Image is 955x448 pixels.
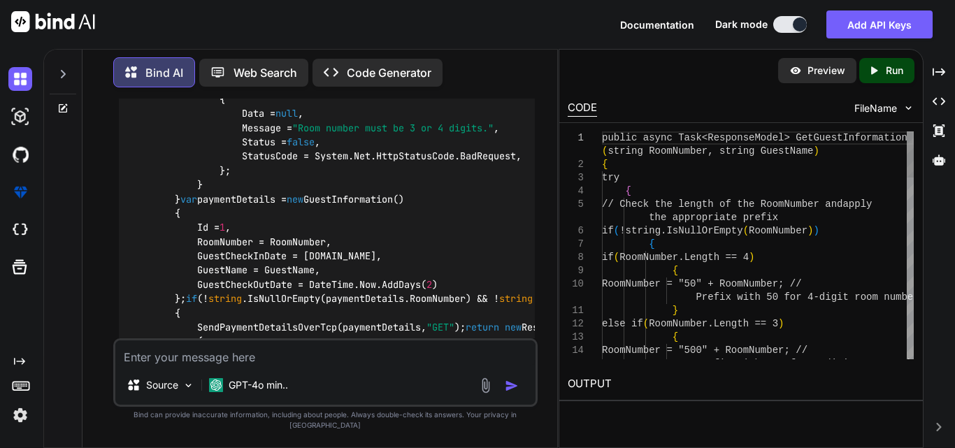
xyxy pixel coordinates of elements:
[568,131,584,145] div: 1
[182,380,194,391] img: Pick Models
[842,198,872,210] span: apply
[602,318,643,329] span: else if
[426,278,432,291] span: 2
[8,143,32,166] img: githubDark
[8,67,32,91] img: darkChat
[426,321,454,333] span: "GET"
[749,225,807,236] span: RoomNumber
[568,264,584,277] div: 9
[220,222,225,234] span: 1
[673,265,678,276] span: {
[813,145,819,157] span: )
[673,305,678,316] span: }
[568,277,584,291] div: 10
[789,64,802,77] img: preview
[696,358,931,369] span: Prefix with 500 for 3-digit room numbers
[568,251,584,264] div: 8
[466,321,499,333] span: return
[743,225,749,236] span: (
[208,293,242,305] span: string
[620,19,694,31] span: Documentation
[568,198,584,211] div: 5
[234,64,297,81] p: Web Search
[802,345,807,356] span: /
[602,278,802,289] span: RoomNumber = "50" + RoomNumber; //
[602,172,619,183] span: try
[602,132,896,143] span: public async Task<ResponseModel> GetGuestInformati
[602,252,614,263] span: if
[807,64,845,78] p: Preview
[568,344,584,357] div: 14
[649,238,654,250] span: {
[602,345,802,356] span: RoomNumber = "500" + RoomNumber; /
[602,145,608,157] span: (
[568,331,584,344] div: 13
[477,377,494,393] img: attachment
[715,17,768,31] span: Dark mode
[8,180,32,204] img: premium
[209,378,223,392] img: GPT-4o mini
[643,318,649,329] span: (
[614,252,619,263] span: (
[113,410,538,431] p: Bind can provide inaccurate information, including about people. Always double-check its answers....
[778,318,784,329] span: )
[499,293,533,305] span: string
[568,185,584,198] div: 4
[807,225,813,236] span: )
[8,218,32,242] img: cloudideIcon
[896,132,907,143] span: on
[568,317,584,331] div: 12
[8,105,32,129] img: darkAi-studio
[826,10,933,38] button: Add API Keys
[347,64,431,81] p: Code Generator
[145,64,183,81] p: Bind AI
[673,331,678,342] span: {
[505,379,519,393] img: icon
[568,100,597,117] div: CODE
[292,122,494,134] span: "Room number must be 3 or 4 digits."
[903,102,914,114] img: chevron down
[559,368,923,400] h2: OUTPUT
[886,64,903,78] p: Run
[602,225,614,236] span: if
[619,225,742,236] span: !string.IsNullOrEmpty
[287,136,315,148] span: false
[619,252,749,263] span: RoomNumber.Length == 4
[749,252,754,263] span: )
[11,11,95,32] img: Bind AI
[287,193,303,205] span: new
[696,291,925,303] span: Prefix with 50 for 4-digit room numbers
[854,101,897,115] span: FileName
[568,158,584,171] div: 2
[568,171,584,185] div: 3
[602,198,842,210] span: // Check the length of the RoomNumber and
[602,159,608,170] span: {
[614,225,619,236] span: (
[626,185,631,196] span: {
[568,304,584,317] div: 11
[505,321,522,333] span: new
[608,145,813,157] span: string RoomNumber, string GuestName
[649,212,778,223] span: the appropriate prefix
[275,108,298,120] span: null
[8,403,32,427] img: settings
[568,238,584,251] div: 7
[229,378,288,392] p: GPT-4o min..
[568,224,584,238] div: 6
[649,318,778,329] span: RoomNumber.Length == 3
[186,293,197,305] span: if
[146,378,178,392] p: Source
[620,17,694,32] button: Documentation
[180,193,197,205] span: var
[814,225,819,236] span: )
